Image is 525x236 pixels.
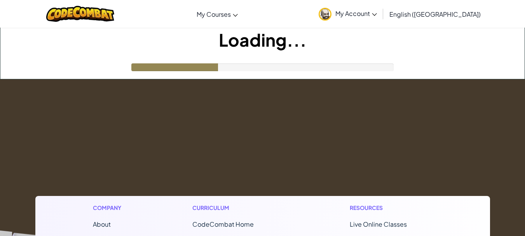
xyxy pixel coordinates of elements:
[93,220,111,228] a: About
[0,28,525,52] h1: Loading...
[315,2,381,26] a: My Account
[389,10,481,18] span: English ([GEOGRAPHIC_DATA])
[197,10,231,18] span: My Courses
[385,3,485,24] a: English ([GEOGRAPHIC_DATA])
[350,220,407,228] a: Live Online Classes
[192,204,286,212] h1: Curriculum
[335,9,377,17] span: My Account
[319,8,331,21] img: avatar
[193,3,242,24] a: My Courses
[93,204,129,212] h1: Company
[46,6,114,22] img: CodeCombat logo
[192,220,254,228] span: CodeCombat Home
[350,204,433,212] h1: Resources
